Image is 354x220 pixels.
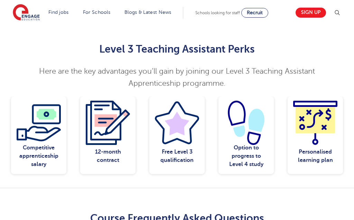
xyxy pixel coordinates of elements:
[99,43,255,55] strong: Level 3 Teaching Assistant Perks
[15,65,339,90] p: Here are the key advantages you’ll gain by joining our Level 3 Teaching Assistant Apprenticeship ...
[241,8,268,18] a: Recruit
[293,144,337,168] div: Personalised learning plan
[86,144,130,168] div: 12-month contract
[296,8,326,18] a: Sign up
[195,10,240,15] span: Schools looking for staff
[155,144,199,168] div: Free Level 3 qualification
[124,10,171,15] a: Blogs & Latest News
[83,10,110,15] a: For Schools
[247,10,263,15] span: Recruit
[48,10,69,15] a: Find jobs
[224,144,268,168] div: Option to progress to Level 4 study
[17,144,61,168] div: Competitive apprenticeship salary
[13,4,40,21] img: Engage Education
